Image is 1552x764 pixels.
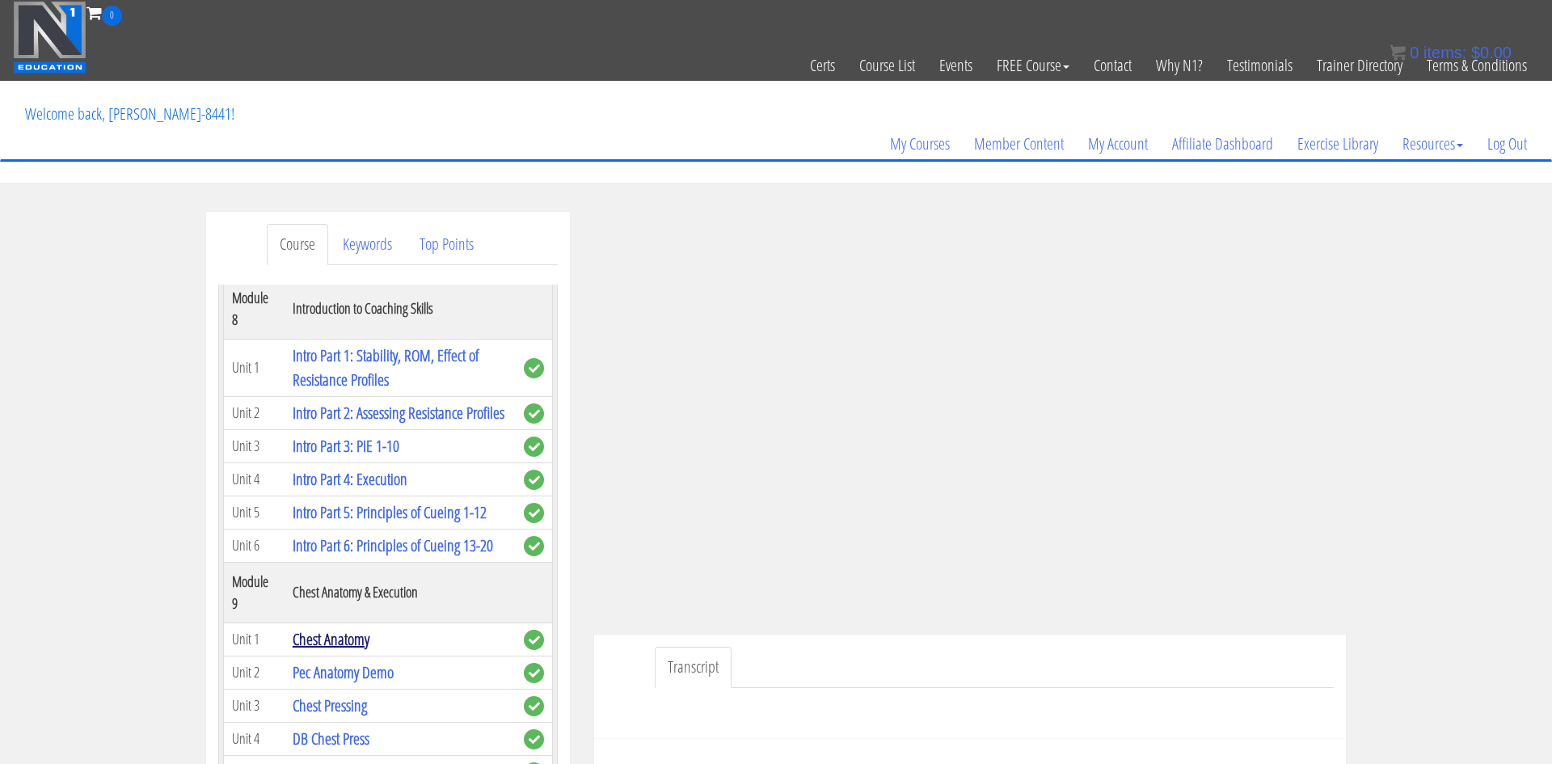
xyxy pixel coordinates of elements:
[1471,44,1480,61] span: $
[224,462,285,496] td: Unit 4
[985,26,1082,105] a: FREE Course
[224,429,285,462] td: Unit 3
[524,630,544,650] span: complete
[798,26,847,105] a: Certs
[224,396,285,429] td: Unit 2
[1390,105,1475,183] a: Resources
[102,6,122,26] span: 0
[224,722,285,755] td: Unit 4
[293,402,504,424] a: Intro Part 2: Assessing Resistance Profiles
[293,435,399,457] a: Intro Part 3: PIE 1-10
[224,529,285,562] td: Unit 6
[1423,44,1466,61] span: items:
[524,696,544,716] span: complete
[285,278,516,339] th: Introduction to Coaching Skills
[655,647,732,688] a: Transcript
[293,694,367,716] a: Chest Pressing
[293,344,479,390] a: Intro Part 1: Stability, ROM, Effect of Resistance Profiles
[293,728,369,749] a: DB Chest Press
[1076,105,1160,183] a: My Account
[1082,26,1144,105] a: Contact
[1415,26,1539,105] a: Terms & Conditions
[927,26,985,105] a: Events
[293,468,407,490] a: Intro Part 4: Execution
[524,470,544,490] span: complete
[285,562,516,623] th: Chest Anatomy & Execution
[407,224,487,265] a: Top Points
[224,689,285,722] td: Unit 3
[1390,44,1512,61] a: 0 items: $0.00
[224,623,285,656] td: Unit 1
[267,224,328,265] a: Course
[1215,26,1305,105] a: Testimonials
[524,536,544,556] span: complete
[224,656,285,689] td: Unit 2
[524,503,544,523] span: complete
[86,2,122,23] a: 0
[1305,26,1415,105] a: Trainer Directory
[293,534,493,556] a: Intro Part 6: Principles of Cueing 13-20
[524,663,544,683] span: complete
[293,628,369,650] a: Chest Anatomy
[524,437,544,457] span: complete
[224,339,285,396] td: Unit 1
[1160,105,1285,183] a: Affiliate Dashboard
[330,224,405,265] a: Keywords
[1285,105,1390,183] a: Exercise Library
[1390,44,1406,61] img: icon11.png
[1410,44,1419,61] span: 0
[524,358,544,378] span: complete
[13,1,86,74] img: n1-education
[524,729,544,749] span: complete
[847,26,927,105] a: Course List
[1475,105,1539,183] a: Log Out
[1144,26,1215,105] a: Why N1?
[962,105,1076,183] a: Member Content
[293,501,487,523] a: Intro Part 5: Principles of Cueing 1-12
[13,82,247,146] p: Welcome back, [PERSON_NAME]-8441!
[224,496,285,529] td: Unit 5
[224,278,285,339] th: Module 8
[878,105,962,183] a: My Courses
[524,403,544,424] span: complete
[224,562,285,623] th: Module 9
[1471,44,1512,61] bdi: 0.00
[293,661,394,683] a: Pec Anatomy Demo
